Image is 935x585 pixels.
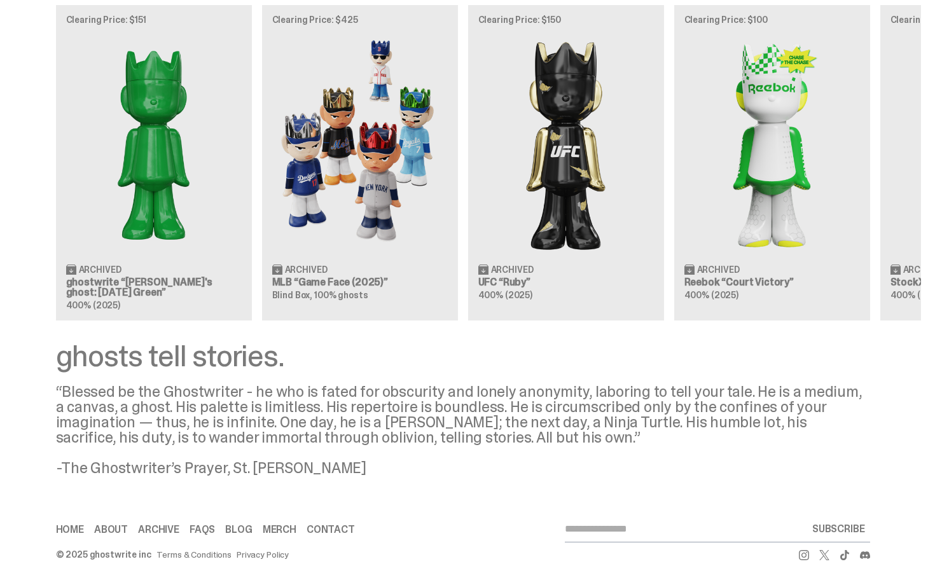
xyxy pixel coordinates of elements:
a: Clearing Price: $425 Game Face (2025) Archived [262,5,458,320]
span: Archived [697,265,740,274]
p: Clearing Price: $151 [66,15,242,24]
a: Blog [225,525,252,535]
a: Home [56,525,84,535]
a: Archive [138,525,179,535]
a: Clearing Price: $151 Schrödinger's ghost: Sunday Green Archived [56,5,252,320]
button: SUBSCRIBE [807,516,870,542]
span: Archived [285,265,328,274]
p: Clearing Price: $100 [684,15,860,24]
a: Clearing Price: $150 Ruby Archived [468,5,664,320]
img: Court Victory [684,34,860,254]
a: Clearing Price: $100 Court Victory Archived [674,5,870,320]
span: Archived [79,265,121,274]
img: Schrödinger's ghost: Sunday Green [66,34,242,254]
span: 400% (2025) [684,289,738,301]
div: ghosts tell stories. [56,341,870,371]
span: Blind Box, [272,289,313,301]
a: About [94,525,128,535]
span: Archived [491,265,534,274]
span: 100% ghosts [314,289,368,301]
a: Terms & Conditions [156,550,232,559]
span: 400% (2025) [478,289,532,301]
a: Merch [263,525,296,535]
img: Game Face (2025) [272,34,448,254]
div: “Blessed be the Ghostwriter - he who is fated for obscurity and lonely anonymity, laboring to tel... [56,384,870,476]
h3: ghostwrite “[PERSON_NAME]'s ghost: [DATE] Green” [66,277,242,298]
h3: UFC “Ruby” [478,277,654,287]
h3: Reebok “Court Victory” [684,277,860,287]
a: Contact [307,525,355,535]
span: 400% (2025) [66,299,120,311]
h3: MLB “Game Face (2025)” [272,277,448,287]
a: FAQs [190,525,215,535]
img: Ruby [478,34,654,254]
div: © 2025 ghostwrite inc [56,550,151,559]
a: Privacy Policy [237,550,289,559]
p: Clearing Price: $150 [478,15,654,24]
p: Clearing Price: $425 [272,15,448,24]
